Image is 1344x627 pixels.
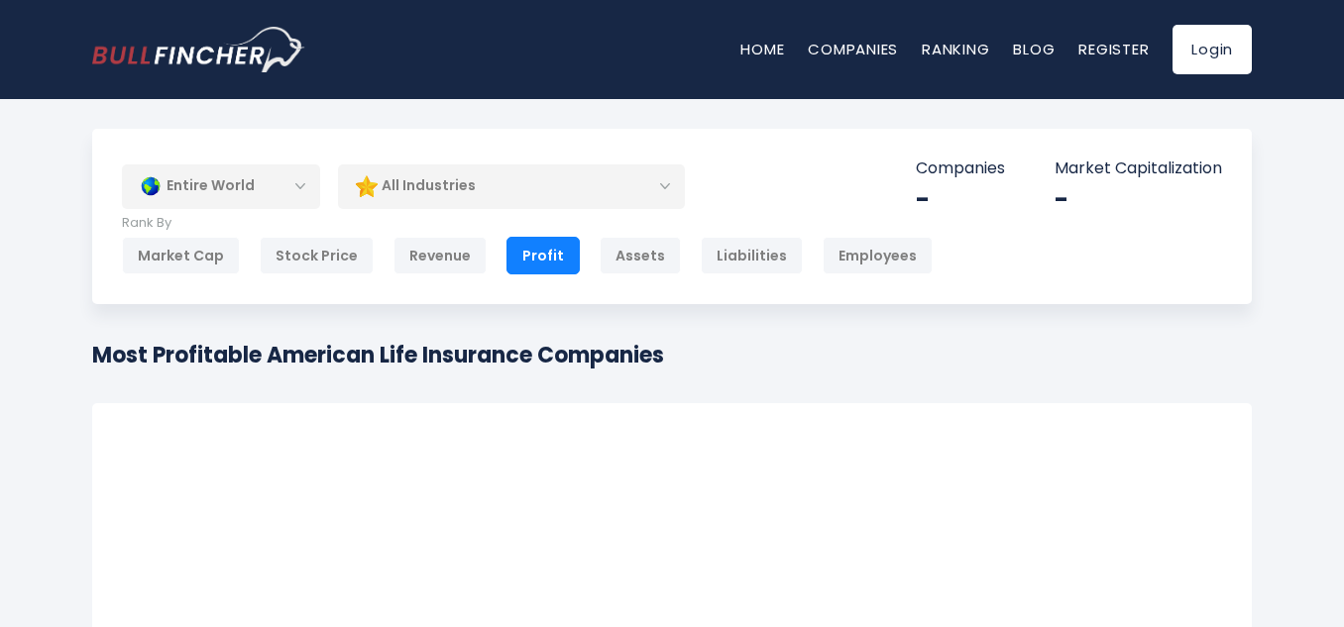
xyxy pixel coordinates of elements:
[1055,184,1222,215] div: -
[916,158,1005,179] p: Companies
[92,27,305,72] img: bullfincher logo
[122,237,240,274] div: Market Cap
[92,339,664,371] h1: Most Profitable American Life Insurance Companies
[740,39,784,59] a: Home
[1173,25,1252,74] a: Login
[393,237,487,274] div: Revenue
[922,39,989,59] a: Ranking
[1055,158,1222,179] p: Market Capitalization
[823,237,933,274] div: Employees
[92,27,305,72] a: Go to homepage
[260,237,374,274] div: Stock Price
[600,237,681,274] div: Assets
[506,237,580,274] div: Profit
[701,237,803,274] div: Liabilities
[808,39,898,59] a: Companies
[338,163,685,209] div: All Industries
[916,184,1005,215] div: -
[1013,39,1055,59] a: Blog
[1078,39,1149,59] a: Register
[122,163,320,209] div: Entire World
[122,215,933,232] p: Rank By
